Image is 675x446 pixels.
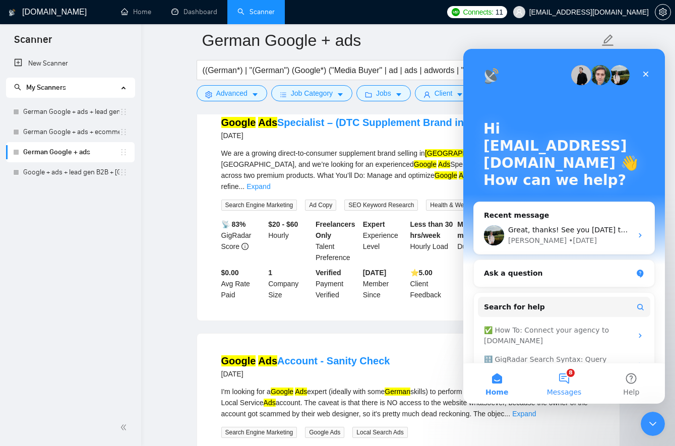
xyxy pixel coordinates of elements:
[456,91,463,98] span: caret-down
[316,220,355,239] b: Freelancers Only
[119,128,128,136] span: holder
[316,269,341,277] b: Verified
[266,267,314,300] div: Company Size
[337,91,344,98] span: caret-down
[376,88,391,99] span: Jobs
[425,149,499,157] mark: [GEOGRAPHIC_DATA]
[121,8,151,16] a: homeHome
[237,8,275,16] a: searchScanner
[271,85,352,101] button: barsJob Categorycaret-down
[655,4,671,20] button: setting
[219,219,267,263] div: GigRadar Score
[435,88,453,99] span: Client
[203,64,472,77] input: Search Freelance Jobs...
[655,8,670,16] span: setting
[6,53,135,74] li: New Scanner
[6,102,135,122] li: German Google + ads + lead gen B2B
[247,182,270,190] a: Expand
[305,200,336,211] span: Ad Copy
[6,122,135,142] li: German Google + ads + ecommerce
[408,219,456,263] div: Hourly Load
[23,122,119,142] a: German Google + ads + ecommerce
[435,171,457,179] mark: Google
[221,269,239,277] b: $0.00
[516,9,523,16] span: user
[205,91,212,98] span: setting
[271,388,293,396] mark: Google
[119,108,128,116] span: holder
[14,83,66,92] span: My Scanners
[258,355,277,366] mark: Ads
[221,427,297,438] span: Search Engine Marketing
[459,171,471,179] mark: Ads
[457,220,497,239] b: More than 6 months
[356,85,411,101] button: folderJobscaret-down
[216,88,248,99] span: Advanced
[14,84,21,91] span: search
[463,7,493,18] span: Connects:
[314,219,361,263] div: Talent Preference
[221,386,595,419] div: I'm looking for a expert (ideally with some skills) to perform a quick sanity check on a + Local ...
[305,427,344,438] span: Google Ads
[414,160,437,168] mark: Google
[6,32,60,53] span: Scanner
[426,200,483,211] span: Health & Wellness
[385,388,410,396] mark: German
[496,7,503,18] span: 11
[344,200,418,211] span: SEO Keyword Research
[171,8,217,16] a: dashboardDashboard
[119,168,128,176] span: holder
[655,8,671,16] a: setting
[221,220,246,228] b: 📡 83%
[221,148,595,192] div: We are a growing direct-to-consumer supplement brand selling in , [GEOGRAPHIC_DATA], and [GEOGRAP...
[221,368,390,380] div: [DATE]
[363,220,385,228] b: Expert
[410,220,453,239] b: Less than 30 hrs/week
[423,91,431,98] span: user
[23,102,119,122] a: German Google + ads + lead gen B2B
[408,267,456,300] div: Client Feedback
[219,267,267,300] div: Avg Rate Paid
[258,117,277,128] mark: Ads
[438,160,450,168] mark: Ads
[504,410,510,418] span: ...
[252,91,259,98] span: caret-down
[14,53,127,74] a: New Scanner
[221,355,256,366] mark: Google
[280,91,287,98] span: bars
[641,412,665,436] iframe: Intercom live chat
[23,162,119,182] a: Google + ads + lead gen B2B + [GEOGRAPHIC_DATA]
[6,162,135,182] li: Google + ads + lead gen B2B + Europe
[512,410,536,418] a: Expand
[202,28,599,53] input: Scanner name...
[23,142,119,162] a: German Google + ads
[395,91,402,98] span: caret-down
[361,219,408,263] div: Experience Level
[363,269,386,277] b: [DATE]
[26,83,66,92] span: My Scanners
[295,388,307,396] mark: Ads
[9,5,16,21] img: logo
